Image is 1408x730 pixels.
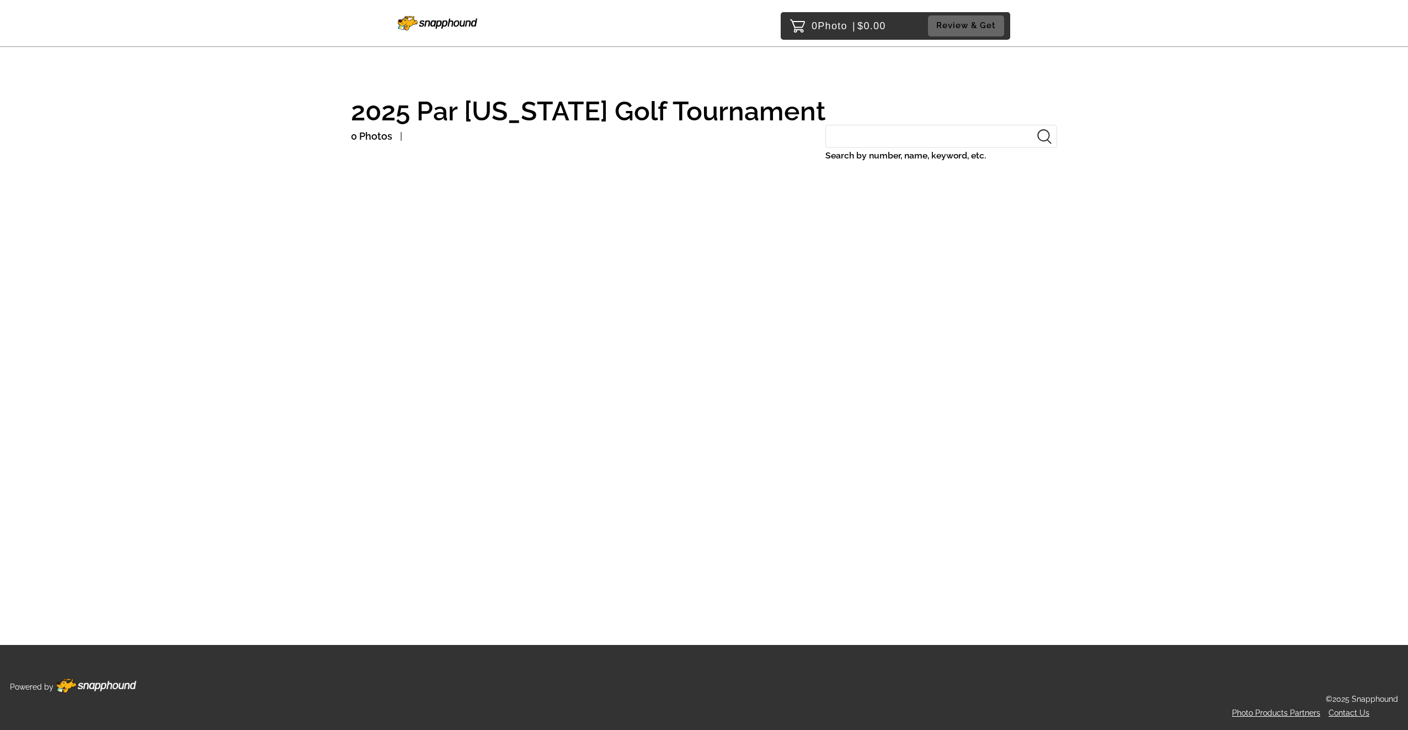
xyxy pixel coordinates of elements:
p: Powered by [10,680,54,694]
span: | [852,20,856,31]
a: Review & Get [928,15,1007,36]
button: Review & Get [928,15,1004,36]
img: Snapphound Logo [398,16,477,30]
p: ©2025 Snapphound [1326,692,1398,706]
img: Footer [56,679,136,693]
a: Contact Us [1329,708,1369,717]
p: 0 Photos [351,128,392,145]
span: Photo [818,17,847,35]
p: 0 $0.00 [812,17,886,35]
h1: 2025 Par [US_STATE] Golf Tournament [351,97,1057,125]
label: Search by number, name, keyword, etc. [825,148,1057,163]
a: Photo Products Partners [1232,708,1320,717]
